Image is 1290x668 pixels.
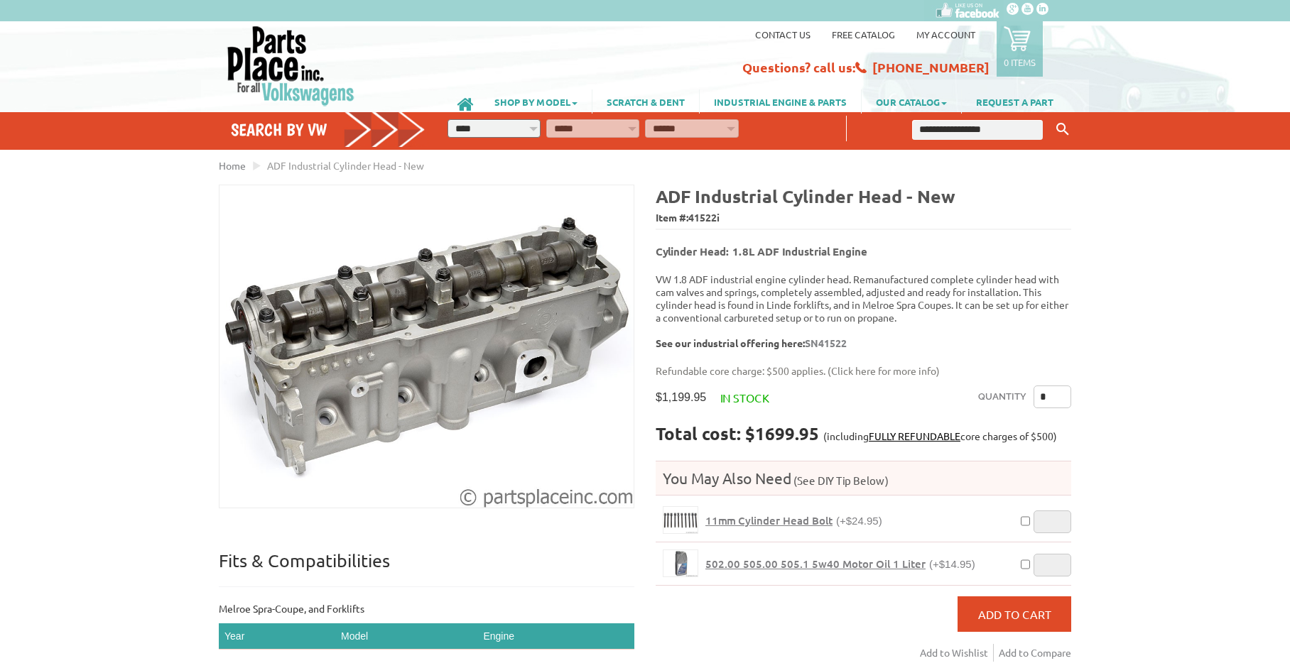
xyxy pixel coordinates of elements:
[219,601,634,616] p: Melroe Spra-Coupe, and Forklifts
[656,469,1071,488] h4: You May Also Need
[705,513,833,527] span: 11mm Cylinder Head Bolt
[720,390,769,405] span: In stock
[832,28,895,40] a: Free Catalog
[862,89,961,114] a: OUR CATALOG
[656,363,1061,378] p: Refundable core charge: $500 applies. ( )
[705,514,882,527] a: 11mm Cylinder Head Bolt(+$24.95)
[1004,56,1036,68] p: 0 items
[219,185,634,508] img: ADF Industrial Cylinder Head - New
[997,21,1043,77] a: 0 items
[929,558,975,570] span: (+$14.95)
[831,364,936,377] a: Click here for more info
[999,644,1071,662] a: Add to Compare
[226,25,356,106] img: Parts Place Inc!
[656,422,819,444] strong: Total cost: $1699.95
[656,244,867,258] b: Cylinder Head: 1.8L ADF Industrial Engine
[656,336,847,349] b: See our industrial offering here:
[978,385,1026,408] label: Quantity
[805,336,847,349] a: SN41522
[656,390,706,404] span: $1,199.95
[705,557,926,571] span: 502.00 505.00 505.1 5w40 Motor Oil 1 Liter
[958,596,1071,632] button: Add to Cart
[688,211,720,224] span: 41522i
[663,550,698,576] img: 502.00 505.00 505.1 5w40 Motor Oil 1 Liter
[656,208,1071,229] span: Item #:
[962,89,1068,114] a: REQUEST A PART
[219,623,335,650] th: Year
[663,506,698,534] a: 11mm Cylinder Head Bolt
[480,89,592,114] a: SHOP BY MODEL
[219,159,246,172] a: Home
[663,549,698,577] a: 502.00 505.00 505.1 5w40 Motor Oil 1 Liter
[663,507,698,533] img: 11mm Cylinder Head Bolt
[219,549,634,587] p: Fits & Compatibilities
[267,159,424,172] span: ADF Industrial Cylinder Head - New
[656,185,955,207] b: ADF Industrial Cylinder Head - New
[1052,118,1073,141] button: Keyword Search
[916,28,975,40] a: My Account
[592,89,699,114] a: SCRATCH & DENT
[755,28,811,40] a: Contact us
[231,119,426,140] h4: Search by VW
[705,557,975,571] a: 502.00 505.00 505.1 5w40 Motor Oil 1 Liter(+$14.95)
[656,273,1071,349] p: VW 1.8 ADF industrial engine cylinder head. Remanufactured complete cylinder head with cam valves...
[978,607,1051,621] span: Add to Cart
[477,623,634,650] th: Engine
[836,515,882,527] span: (+$24.95)
[920,644,994,662] a: Add to Wishlist
[791,473,889,487] span: (See DIY Tip Below)
[869,429,960,442] a: FULLY REFUNDABLE
[700,89,861,114] a: INDUSTRIAL ENGINE & PARTS
[335,623,477,650] th: Model
[823,429,1057,442] span: (including core charges of $500)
